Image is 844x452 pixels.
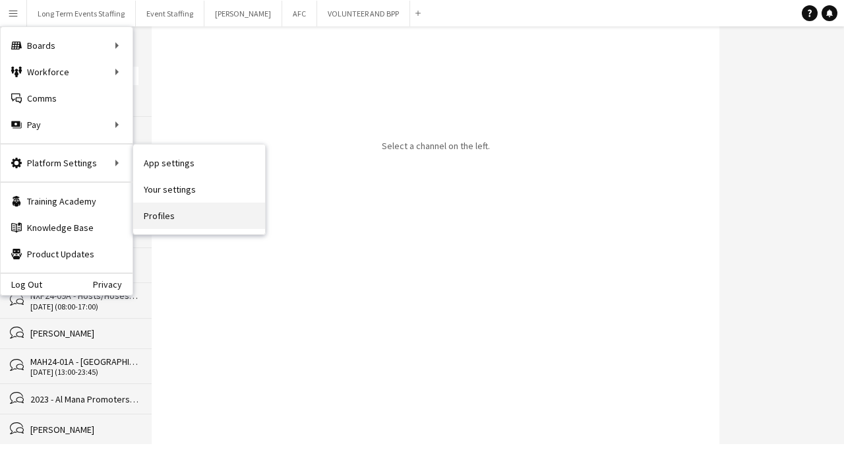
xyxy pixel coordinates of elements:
[30,368,138,377] div: [DATE] (13:00-23:45)
[133,176,265,203] a: Your settings
[382,140,490,152] p: Select a channel on the left.
[204,1,282,26] button: [PERSON_NAME]
[30,356,138,368] div: MAH24-01A - [GEOGRAPHIC_DATA] - Match 1 - QAT Vs LAB
[136,1,204,26] button: Event Staffing
[317,1,410,26] button: VOLUNTEER AND BPP
[133,203,265,229] a: Profiles
[30,302,138,311] div: [DATE] (08:00-17:00)
[549,21,844,452] iframe: Chat Widget
[133,150,265,176] a: App settings
[1,112,133,138] div: Pay
[1,85,133,112] a: Comms
[1,214,133,241] a: Knowledge Base
[93,279,133,290] a: Privacy
[1,32,133,59] div: Boards
[1,279,42,290] a: Log Out
[282,1,317,26] button: AFC
[1,241,133,267] a: Product Updates
[27,1,136,26] button: Long Term Events Staffing
[1,150,133,176] div: Platform Settings
[30,424,138,436] div: [PERSON_NAME]
[30,290,138,302] div: NXF24-09A - Hosts/Hosesses
[1,188,133,214] a: Training Academy
[30,327,138,339] div: [PERSON_NAME]
[30,393,138,405] div: 2023 - Al Mana Promoters - Confirmed ([DATE] to [DATE])
[1,59,133,85] div: Workforce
